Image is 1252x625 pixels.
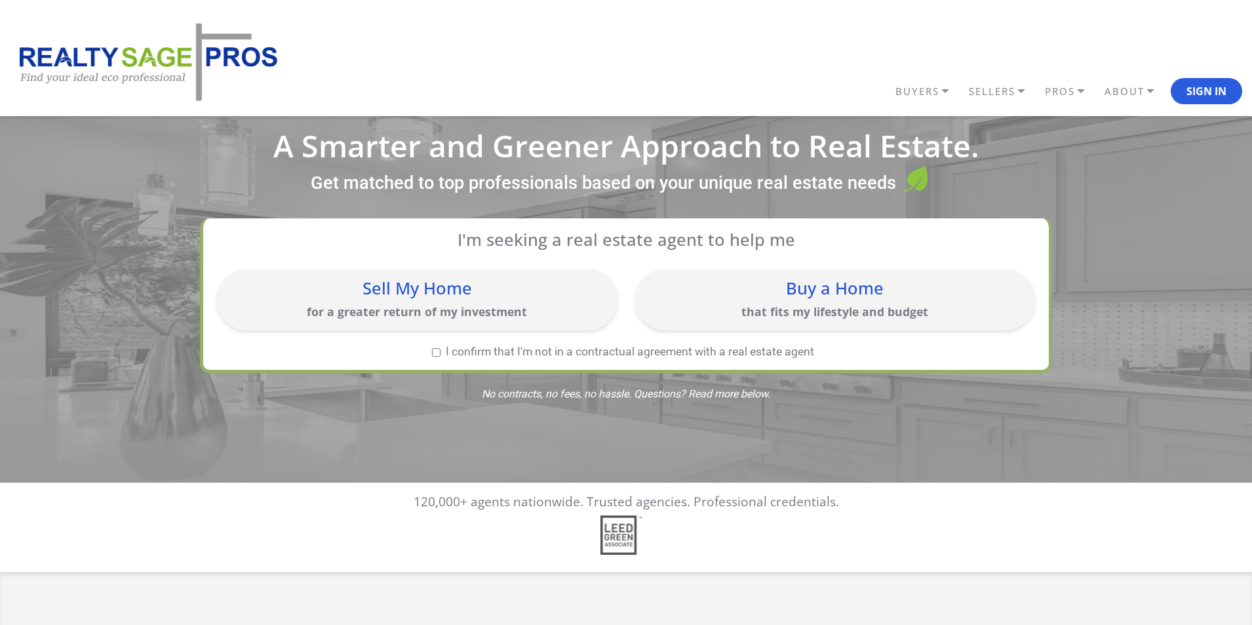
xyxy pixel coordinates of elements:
img: REALTY SAGE PROS [10,21,282,104]
button: Sign In [1171,78,1242,104]
img: Sponsor Logo: Leed Green Associate [600,515,642,555]
p: I'm seeking a real estate agent to help me [235,230,1017,251]
a: SELLERS [966,80,1042,103]
h1: A Smarter and Greener Approach to Real Estate. [200,131,1052,161]
div: Sell My Home [223,280,612,297]
p: for a greater return of my investment [223,304,612,320]
label: Get matched to top professionals based on your unique real estate needs [311,172,896,195]
label: I confirm that I'm not in a contractual agreement with a real estate agent [216,346,1029,358]
p: 120,000+ agents nationwide. Trusted agencies. Professional credentials. [414,494,839,509]
input: I confirm that I'm not in a contractual agreement with a real estate agent [432,348,440,357]
a: BUYERS [892,80,966,103]
div: Buy a Home [641,280,1030,297]
a: ABOUT [1101,80,1171,103]
a: PROS [1042,80,1101,103]
span: No contracts, no fees, no hassle. Questions? Read more below. [200,389,1052,399]
p: that fits my lifestyle and budget [641,304,1030,320]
